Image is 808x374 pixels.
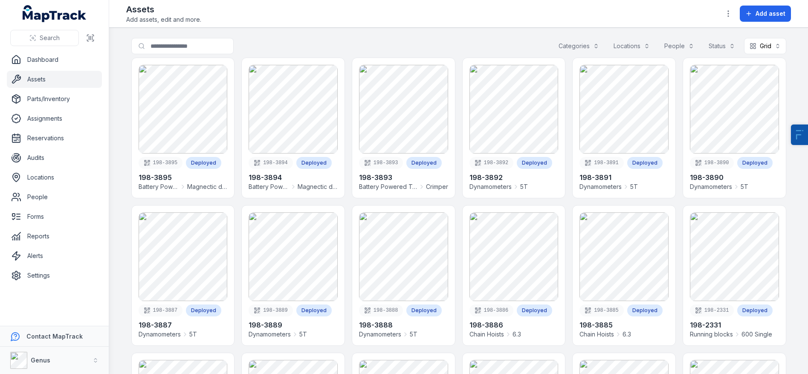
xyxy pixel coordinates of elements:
a: Settings [7,267,102,284]
span: Add asset [756,9,785,18]
strong: Genus [31,357,50,364]
button: Categories [553,38,605,54]
a: Assignments [7,110,102,127]
a: Locations [7,169,102,186]
a: Dashboard [7,51,102,68]
a: Parts/Inventory [7,90,102,107]
button: People [659,38,700,54]
h2: Assets [126,3,201,15]
button: Search [10,30,79,46]
a: Reservations [7,130,102,147]
a: People [7,188,102,206]
a: MapTrack [23,5,87,22]
a: Assets [7,71,102,88]
button: Status [703,38,741,54]
span: Add assets, edit and more. [126,15,201,24]
a: Forms [7,208,102,225]
button: Grid [744,38,786,54]
a: Audits [7,149,102,166]
a: Alerts [7,247,102,264]
span: Search [40,34,60,42]
strong: Contact MapTrack [26,333,83,340]
button: Add asset [740,6,791,22]
a: Reports [7,228,102,245]
button: Locations [608,38,655,54]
